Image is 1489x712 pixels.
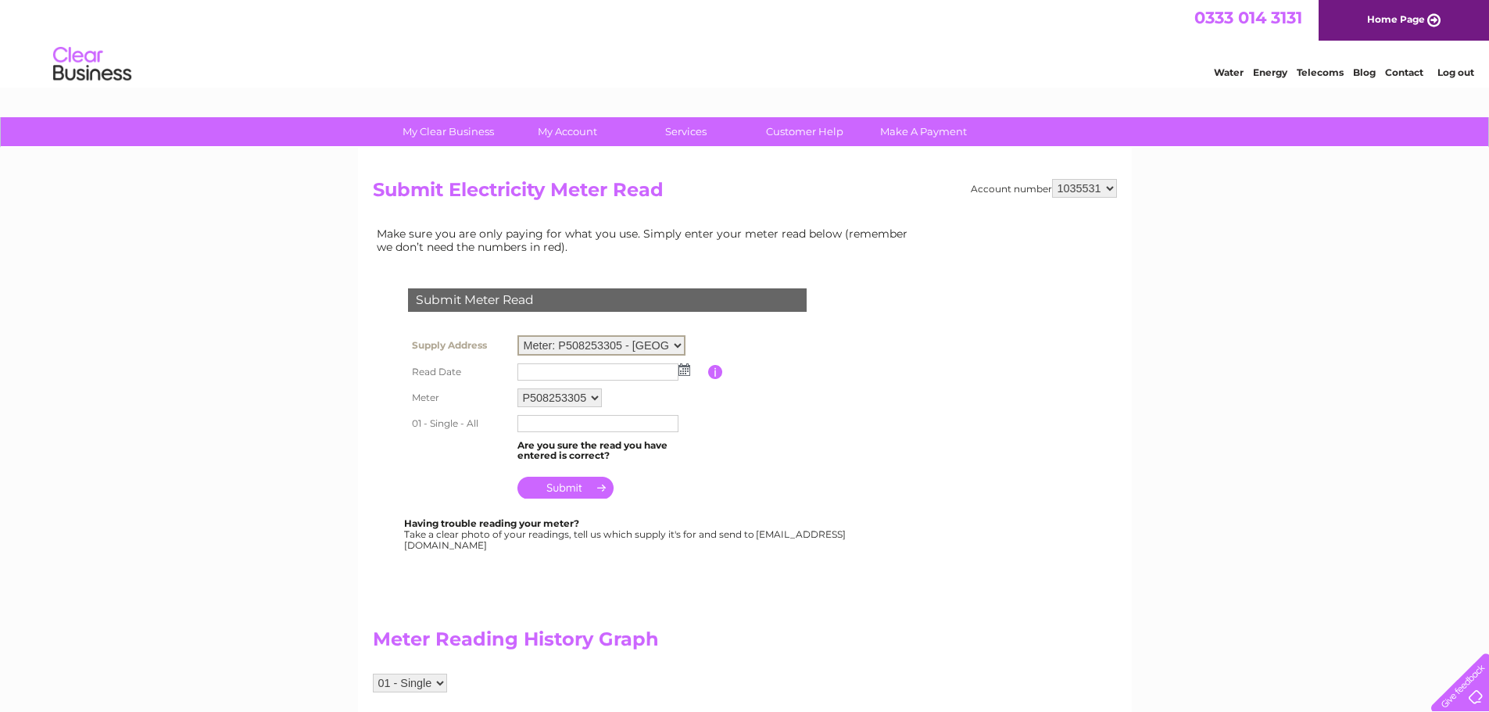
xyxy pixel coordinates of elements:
th: 01 - Single - All [404,411,514,436]
a: My Clear Business [384,117,513,146]
a: Energy [1253,66,1287,78]
a: My Account [503,117,632,146]
div: Submit Meter Read [408,288,807,312]
th: Meter [404,385,514,411]
a: Services [621,117,750,146]
td: Are you sure the read you have entered is correct? [514,436,708,466]
h2: Submit Electricity Meter Read [373,179,1117,209]
img: logo.png [52,41,132,88]
th: Supply Address [404,331,514,360]
a: Water [1214,66,1244,78]
div: Take a clear photo of your readings, tell us which supply it's for and send to [EMAIL_ADDRESS][DO... [404,518,848,550]
div: Clear Business is a trading name of Verastar Limited (registered in [GEOGRAPHIC_DATA] No. 3667643... [376,9,1115,76]
th: Read Date [404,360,514,385]
b: Having trouble reading your meter? [404,517,579,529]
div: Account number [971,179,1117,198]
a: Log out [1437,66,1474,78]
a: 0333 014 3131 [1194,8,1302,27]
a: Contact [1385,66,1423,78]
a: Telecoms [1297,66,1344,78]
a: Blog [1353,66,1376,78]
img: ... [678,363,690,376]
input: Submit [517,477,614,499]
input: Information [708,365,723,379]
h2: Meter Reading History Graph [373,628,920,658]
td: Make sure you are only paying for what you use. Simply enter your meter read below (remember we d... [373,224,920,256]
a: Customer Help [740,117,869,146]
a: Make A Payment [859,117,988,146]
